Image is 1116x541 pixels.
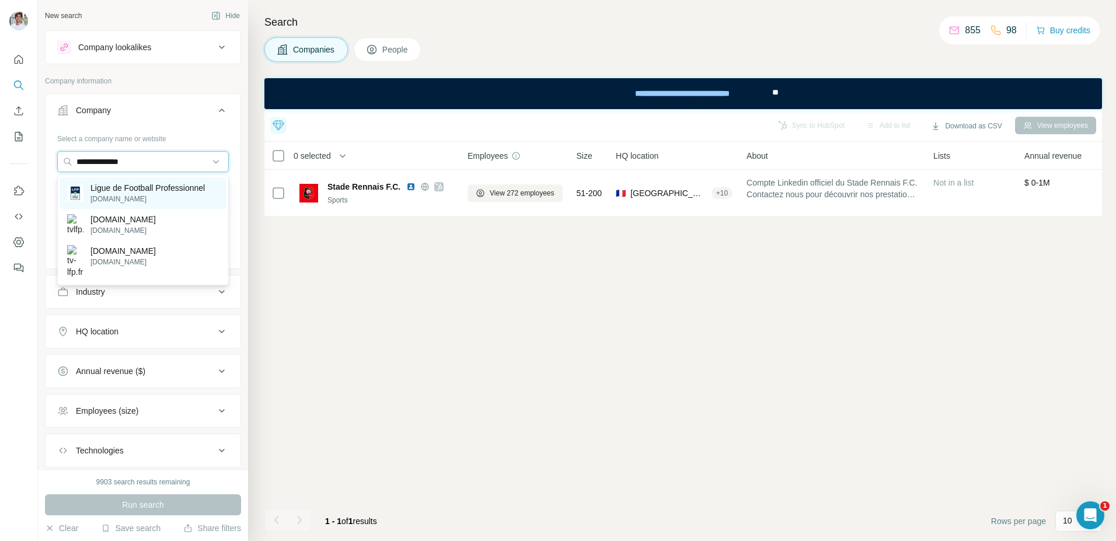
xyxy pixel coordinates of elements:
p: [DOMAIN_NAME] [90,214,156,225]
button: Quick start [9,49,28,70]
img: tv-lfp.fr [67,245,83,278]
span: Size [577,150,592,162]
span: of [341,516,348,526]
button: Use Surfe API [9,206,28,227]
button: Employees (size) [46,397,240,425]
button: Buy credits [1036,22,1090,39]
div: Sports [327,195,454,205]
div: Select a company name or website [57,129,229,144]
button: Dashboard [9,232,28,253]
iframe: Intercom live chat [1076,501,1104,529]
div: Annual revenue ($) [76,365,145,377]
button: Save search [101,522,161,534]
span: results [325,516,377,526]
p: 855 [965,23,981,37]
span: 51-200 [577,187,602,199]
button: Company lookalikes [46,33,240,61]
span: About [747,150,768,162]
span: 1 [1100,501,1110,511]
span: Rows per page [991,515,1046,527]
img: tvlfp.fr [67,214,83,235]
button: Clear [45,522,78,534]
p: [DOMAIN_NAME] [90,225,156,236]
button: My lists [9,126,28,147]
p: [DOMAIN_NAME] [90,245,156,257]
div: 9903 search results remaining [96,477,190,487]
button: Technologies [46,437,240,465]
span: Compte Linkedin officiel du Stade Rennais F.C. Contactez nous pour découvrir nos prestations entr... [747,177,919,200]
div: Company [76,104,111,116]
button: Feedback [9,257,28,278]
h4: Search [264,14,1102,30]
button: Share filters [183,522,241,534]
p: Ligue de Football Professionnel [90,182,205,194]
p: [DOMAIN_NAME] [90,257,156,267]
button: Enrich CSV [9,100,28,121]
span: [GEOGRAPHIC_DATA], [GEOGRAPHIC_DATA], [GEOGRAPHIC_DATA] [630,187,707,199]
button: Company [46,96,240,129]
span: View 272 employees [490,188,554,198]
button: HQ location [46,317,240,345]
div: Company lookalikes [78,41,151,53]
span: Stade Rennais F.C. [327,181,400,193]
div: New search [45,11,82,21]
span: HQ location [616,150,658,162]
button: Annual revenue ($) [46,357,240,385]
div: + 10 [712,188,733,198]
p: Company information [45,76,241,86]
div: Technologies [76,445,124,456]
img: Logo of Stade Rennais F.C. [299,184,318,203]
iframe: Banner [264,78,1102,109]
div: HQ location [76,326,118,337]
img: LinkedIn logo [406,182,416,191]
p: [DOMAIN_NAME] [90,194,205,204]
span: Companies [293,44,336,55]
span: Annual revenue [1024,150,1082,162]
span: 0 selected [294,150,331,162]
span: 1 [348,516,353,526]
button: Hide [203,7,248,25]
p: 10 [1063,515,1072,526]
div: Employees (size) [76,405,138,417]
button: Industry [46,278,240,306]
button: View 272 employees [468,184,563,202]
img: Avatar [9,12,28,30]
button: Search [9,75,28,96]
span: $ 0-1M [1024,178,1050,187]
div: Industry [76,286,105,298]
span: 🇫🇷 [616,187,626,199]
span: Employees [468,150,508,162]
span: People [382,44,409,55]
button: Download as CSV [923,117,1010,135]
span: Not in a list [933,178,974,187]
p: 98 [1006,23,1017,37]
button: Use Surfe on LinkedIn [9,180,28,201]
span: Lists [933,150,950,162]
img: Ligue de Football Professionnel [67,185,83,201]
span: 1 - 1 [325,516,341,526]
